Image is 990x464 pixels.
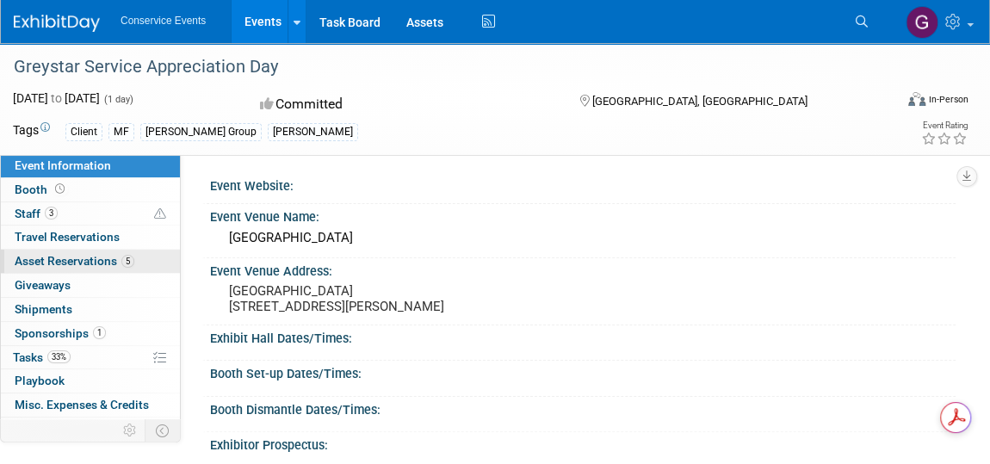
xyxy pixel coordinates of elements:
span: Potential Scheduling Conflict -- at least one attendee is tagged in another overlapping event. [154,207,166,222]
td: Toggle Event Tabs [145,419,181,442]
pre: [GEOGRAPHIC_DATA] [STREET_ADDRESS][PERSON_NAME] [229,283,502,314]
span: to [48,91,65,105]
div: Exhibitor Prospectus: [210,432,956,454]
span: 5 [121,255,134,268]
a: Shipments [1,298,180,321]
td: Personalize Event Tab Strip [115,419,145,442]
div: Booth Set-up Dates/Times: [210,361,956,382]
a: Asset Reservations5 [1,250,180,273]
a: Sponsorships1 [1,322,180,345]
div: Booth Dismantle Dates/Times: [210,397,956,418]
div: [GEOGRAPHIC_DATA] [223,225,943,251]
span: [DATE] [DATE] [13,91,100,105]
a: Giveaways [1,274,180,297]
div: Event Venue Name: [210,204,956,226]
div: Committed [255,90,552,120]
span: Conservice Events [121,15,206,27]
span: Travel Reservations [15,230,120,244]
span: 1 [93,326,106,339]
a: Misc. Expenses & Credits [1,393,180,417]
span: Playbook [15,374,65,387]
span: 33% [47,350,71,363]
div: Event Website: [210,173,956,195]
a: Tasks33% [1,346,180,369]
td: Tags [13,121,50,141]
div: Event Rating [921,121,968,130]
div: Client [65,123,102,141]
span: Booth not reserved yet [52,183,68,195]
span: Tasks [13,350,71,364]
a: Playbook [1,369,180,393]
div: In-Person [928,93,968,106]
div: Greystar Service Appreciation Day [8,52,875,83]
div: Exhibit Hall Dates/Times: [210,325,956,347]
img: ExhibitDay [14,15,100,32]
span: Shipments [15,302,72,316]
div: Event Format [820,90,969,115]
span: Misc. Expenses & Credits [15,398,149,411]
span: Booth [15,183,68,196]
div: [PERSON_NAME] Group [140,123,262,141]
div: MF [108,123,134,141]
img: Format-Inperson.png [908,92,925,106]
span: Sponsorships [15,326,106,340]
span: (1 day) [102,94,133,105]
img: Gayle Reese [906,6,938,39]
div: Event Venue Address: [210,258,956,280]
span: Staff [15,207,58,220]
a: Staff3 [1,202,180,226]
a: Event Information [1,154,180,177]
span: Event Information [15,158,111,172]
span: [GEOGRAPHIC_DATA], [GEOGRAPHIC_DATA] [592,95,807,108]
span: Asset Reservations [15,254,134,268]
span: 3 [45,207,58,220]
a: Booth [1,178,180,201]
span: Giveaways [15,278,71,292]
a: Travel Reservations [1,226,180,249]
div: [PERSON_NAME] [268,123,358,141]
